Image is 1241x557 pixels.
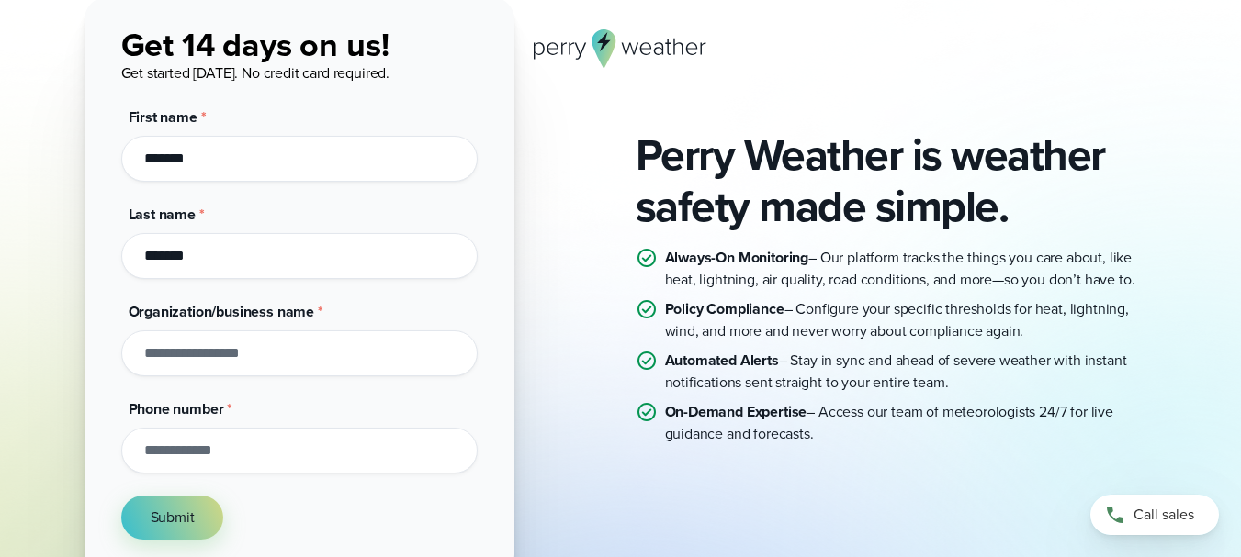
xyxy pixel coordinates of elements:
[665,298,1157,342] p: – Configure your specific thresholds for heat, lightning, wind, and more and never worry about co...
[121,62,390,84] span: Get started [DATE]. No credit card required.
[665,247,809,268] strong: Always-On Monitoring
[129,106,197,128] span: First name
[665,247,1157,291] p: – Our platform tracks the things you care about, like heat, lightning, air quality, road conditio...
[151,507,195,529] span: Submit
[129,301,315,322] span: Organization/business name
[129,204,196,225] span: Last name
[636,129,1157,232] h2: Perry Weather is weather safety made simple.
[121,496,224,540] button: Submit
[665,401,1157,445] p: – Access our team of meteorologists 24/7 for live guidance and forecasts.
[665,350,1157,394] p: – Stay in sync and ahead of severe weather with instant notifications sent straight to your entir...
[1134,504,1194,526] span: Call sales
[129,398,224,419] span: Phone number
[121,20,389,69] span: Get 14 days on us!
[665,401,807,422] strong: On-Demand Expertise
[665,298,784,319] strong: Policy Compliance
[1090,495,1219,535] a: Call sales
[665,350,779,371] strong: Automated Alerts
